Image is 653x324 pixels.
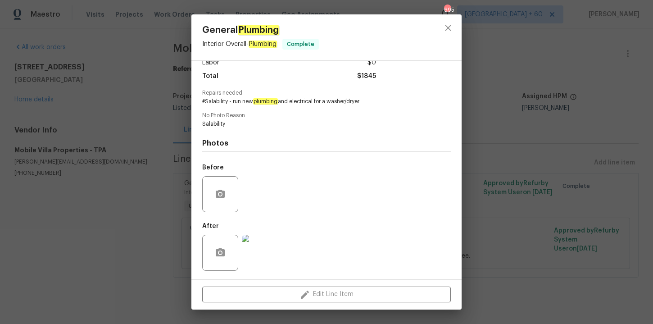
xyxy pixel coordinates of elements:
[249,41,277,48] em: Plumbing
[202,139,451,148] h4: Photos
[367,56,376,69] span: $0
[202,223,219,229] h5: After
[444,5,450,14] div: 695
[202,164,224,171] h5: Before
[202,56,219,69] span: Labor
[202,120,426,128] span: Salability
[202,90,451,96] span: Repairs needed
[202,25,319,35] span: General
[202,113,451,119] span: No Photo Reason
[253,98,278,105] em: plumbing
[437,17,459,39] button: close
[238,25,279,35] em: Plumbing
[283,40,318,49] span: Complete
[357,70,376,83] span: $1845
[202,70,218,83] span: Total
[202,41,277,48] span: Interior Overall -
[202,98,426,105] span: #Salability - run new and electrical for a washer/dryer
